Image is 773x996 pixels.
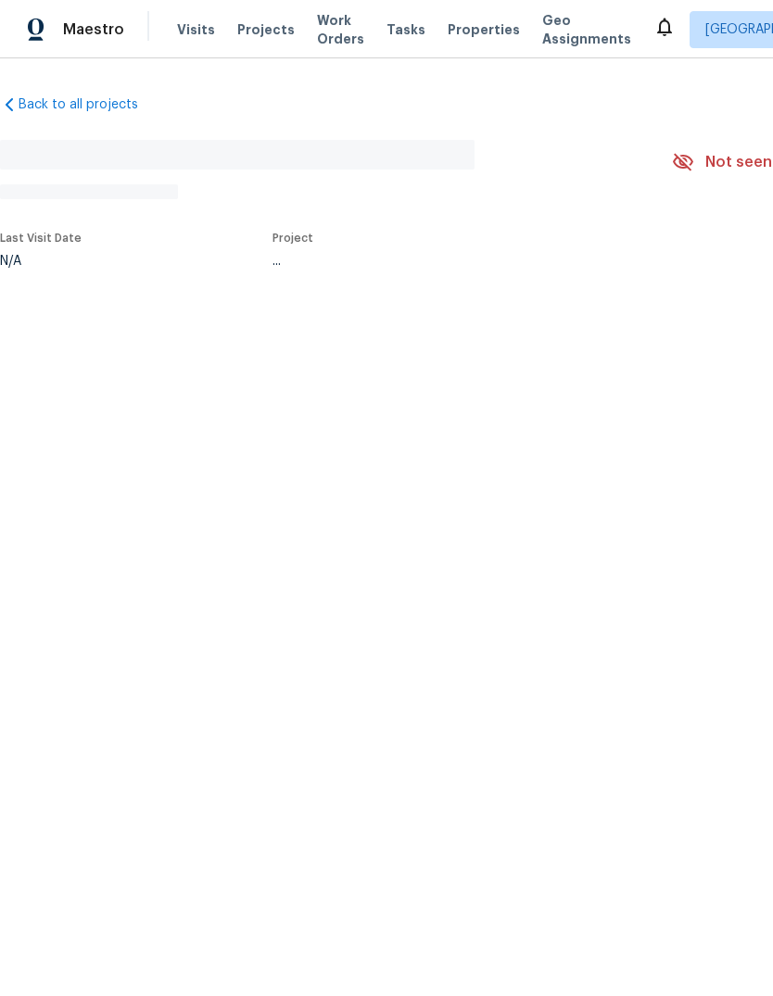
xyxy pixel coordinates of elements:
[272,255,628,268] div: ...
[386,23,425,36] span: Tasks
[177,20,215,39] span: Visits
[317,11,364,48] span: Work Orders
[63,20,124,39] span: Maestro
[542,11,631,48] span: Geo Assignments
[448,20,520,39] span: Properties
[272,233,313,244] span: Project
[237,20,295,39] span: Projects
